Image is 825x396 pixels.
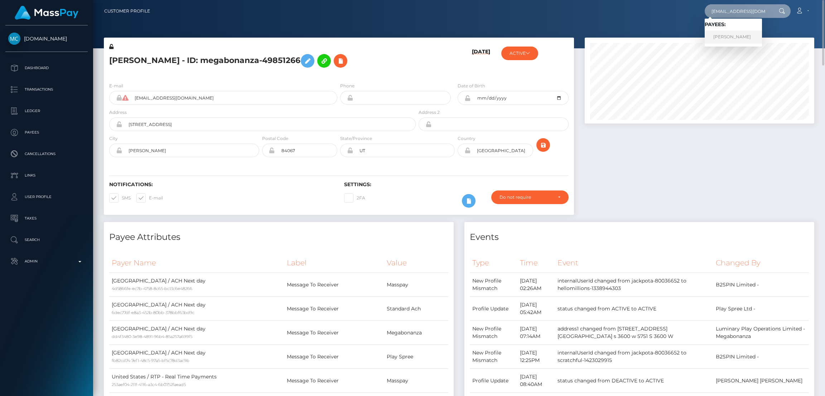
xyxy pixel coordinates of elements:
img: McLuck.com [8,33,20,45]
a: Taxes [5,209,88,227]
p: Links [8,170,85,181]
td: Luminary Play Operations Limited - Megabonanza [713,321,809,345]
label: Phone [340,83,354,89]
p: Search [8,235,85,245]
a: Dashboard [5,59,88,77]
td: Play Spree [384,345,448,369]
p: Ledger [8,106,85,116]
i: Cannot communicate with payees of this client directly [122,95,128,101]
td: [PERSON_NAME] [PERSON_NAME] [713,369,809,393]
label: City [109,135,118,142]
td: [GEOGRAPHIC_DATA] / ACH Next day [109,297,284,321]
td: Play Spree Ltd - [713,297,809,321]
a: Search [5,231,88,249]
label: Address 2 [419,109,440,116]
td: internalUserId changed from jackpota-80036652 to scratchful-1423029915 [555,345,713,369]
img: MassPay Logo [15,6,78,20]
td: [GEOGRAPHIC_DATA] / ACH Next day [109,321,284,345]
td: Message To Receiver [284,321,384,345]
td: status changed from ACTIVE to ACTIVE [555,297,713,321]
label: E-mail [109,83,123,89]
th: Event [555,253,713,273]
td: address1 changed from [STREET_ADDRESS][GEOGRAPHIC_DATA] s 3600 w 5751 S 3600 W [555,321,713,345]
button: Do not require [491,190,569,204]
a: Transactions [5,81,88,98]
a: [PERSON_NAME] [705,30,762,44]
input: Search... [705,4,772,18]
td: Message To Receiver [284,345,384,369]
label: E-mail [136,193,163,203]
label: Postal Code [262,135,288,142]
h4: Events [470,231,809,243]
th: Label [284,253,384,273]
td: Masspay [384,369,448,393]
h6: [DATE] [472,49,490,74]
td: New Profile Mismatch [470,321,517,345]
h5: [PERSON_NAME] - ID: megabonanza-49851266 [109,50,412,71]
td: [DATE] 08:40AM [517,369,555,393]
a: Links [5,166,88,184]
p: Transactions [8,84,85,95]
small: 253aef04-211f-4116-a3c4-6b0752faead5 [112,382,186,387]
td: [GEOGRAPHIC_DATA] / ACH Next day [109,273,284,297]
td: [GEOGRAPHIC_DATA] / ACH Next day [109,345,284,369]
small: 6dec77df-e8a3-452b-80bb-378bbf63bd9c [112,310,194,315]
td: [DATE] 12:25PM [517,345,555,369]
p: Payees [8,127,85,138]
th: Value [384,253,448,273]
p: Admin [8,256,85,267]
label: SMS [109,193,131,203]
small: 4d5866fe-ec7b-4758-8c65-bc13c6e48266 [112,286,192,291]
td: United States / RTP - Real Time Payments [109,369,284,393]
td: [DATE] 07:14AM [517,321,555,345]
small: dd4f3480-3e98-4891-96b4-85a257a699f5 [112,334,192,339]
th: Changed By [713,253,809,273]
a: User Profile [5,188,88,206]
p: Dashboard [8,63,85,73]
td: Masspay [384,273,448,297]
div: Do not require [500,194,552,200]
a: Cancellations [5,145,88,163]
td: Profile Update [470,297,517,321]
td: Profile Update [470,369,517,393]
td: [DATE] 05:42AM [517,297,555,321]
a: Ledger [5,102,88,120]
label: Address [109,109,127,116]
label: Date of Birth [458,83,485,89]
a: Customer Profile [104,4,150,19]
label: 2FA [344,193,365,203]
a: Admin [5,252,88,270]
td: Megabonanza [384,321,448,345]
p: Cancellations [8,149,85,159]
td: New Profile Mismatch [470,345,517,369]
h4: Payee Attributes [109,231,448,243]
td: Message To Receiver [284,297,384,321]
td: New Profile Mismatch [470,273,517,297]
td: Message To Receiver [284,273,384,297]
label: Country [458,135,476,142]
td: internalUserId changed from jackpota-80036652 to hellomillions-1338944303 [555,273,713,297]
td: Standard Ach [384,297,448,321]
td: status changed from DEACTIVE to ACTIVE [555,369,713,393]
label: State/Province [340,135,372,142]
h6: Payees: [705,21,762,28]
th: Time [517,253,555,273]
span: [DOMAIN_NAME] [5,35,88,42]
td: Message To Receiver [284,369,384,393]
td: B2SPIN Limited - [713,273,809,297]
small: fb82cd74-7ef1-48c5-97a5-bf5c78d3ac9b [112,358,189,363]
td: [DATE] 02:26AM [517,273,555,297]
p: Taxes [8,213,85,224]
a: Payees [5,124,88,141]
button: ACTIVE [501,47,538,60]
th: Payer Name [109,253,284,273]
th: Type [470,253,517,273]
p: User Profile [8,192,85,202]
h6: Settings: [344,182,568,188]
td: B2SPIN Limited - [713,345,809,369]
h6: Notifications: [109,182,333,188]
